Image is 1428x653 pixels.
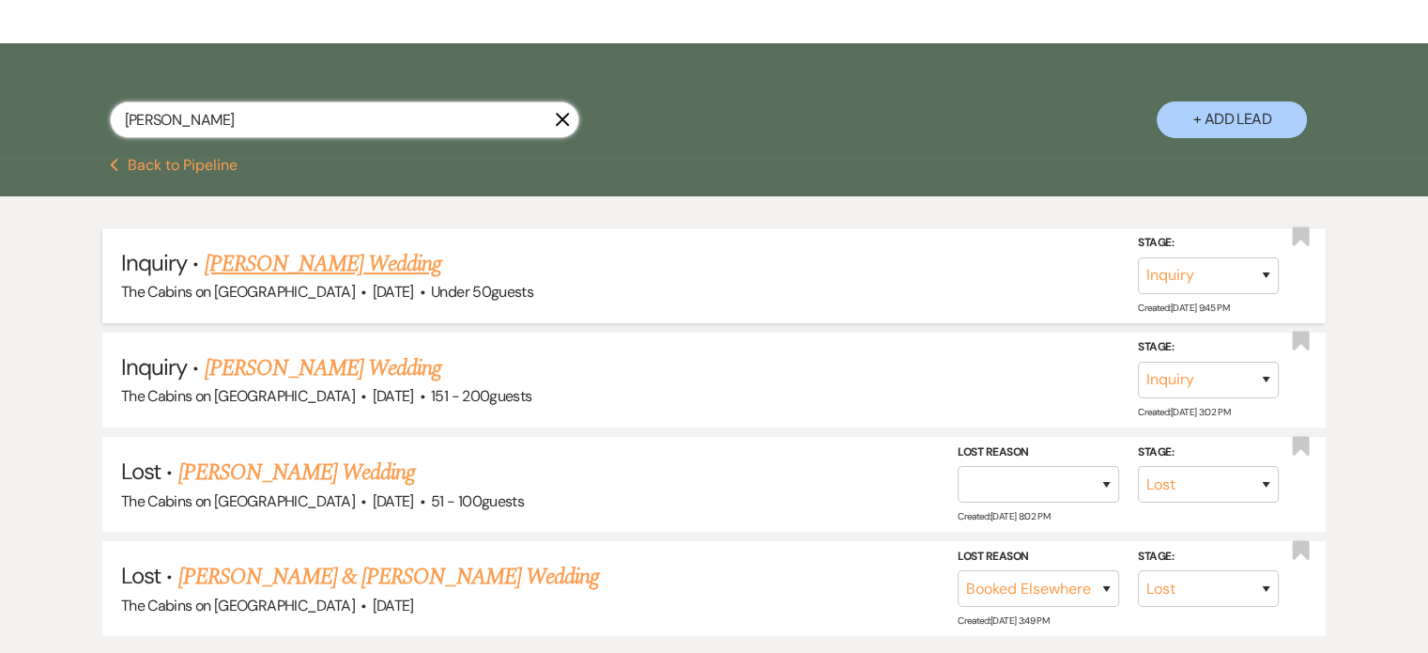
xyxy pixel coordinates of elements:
label: Stage: [1138,442,1279,462]
span: Created: [DATE] 3:02 PM [1138,406,1230,418]
span: The Cabins on [GEOGRAPHIC_DATA] [121,596,355,615]
span: The Cabins on [GEOGRAPHIC_DATA] [121,491,355,511]
label: Stage: [1138,547,1279,567]
label: Lost Reason [958,547,1119,567]
span: Created: [DATE] 3:49 PM [958,614,1049,627]
span: The Cabins on [GEOGRAPHIC_DATA] [121,386,355,406]
span: Created: [DATE] 9:45 PM [1138,302,1229,314]
span: [DATE] [372,596,413,615]
label: Lost Reason [958,442,1119,462]
span: [DATE] [372,386,413,406]
a: [PERSON_NAME] & [PERSON_NAME] Wedding [177,560,598,594]
span: [DATE] [372,491,413,511]
a: [PERSON_NAME] Wedding [177,456,415,490]
button: Back to Pipeline [110,158,238,173]
span: 151 - 200 guests [431,386,531,406]
label: Stage: [1138,337,1279,358]
span: Lost [121,457,161,486]
label: Stage: [1138,233,1279,254]
span: [DATE] [372,282,413,302]
span: Created: [DATE] 8:02 PM [958,510,1050,522]
span: The Cabins on [GEOGRAPHIC_DATA] [121,282,355,302]
button: + Add Lead [1157,101,1307,138]
span: Inquiry [121,248,187,277]
span: Inquiry [121,352,187,381]
span: Lost [121,561,161,590]
a: [PERSON_NAME] Wedding [205,247,442,281]
span: 51 - 100 guests [431,491,524,511]
a: [PERSON_NAME] Wedding [205,351,442,385]
input: Search by name, event date, email address or phone number [110,101,579,138]
span: Under 50 guests [431,282,533,302]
